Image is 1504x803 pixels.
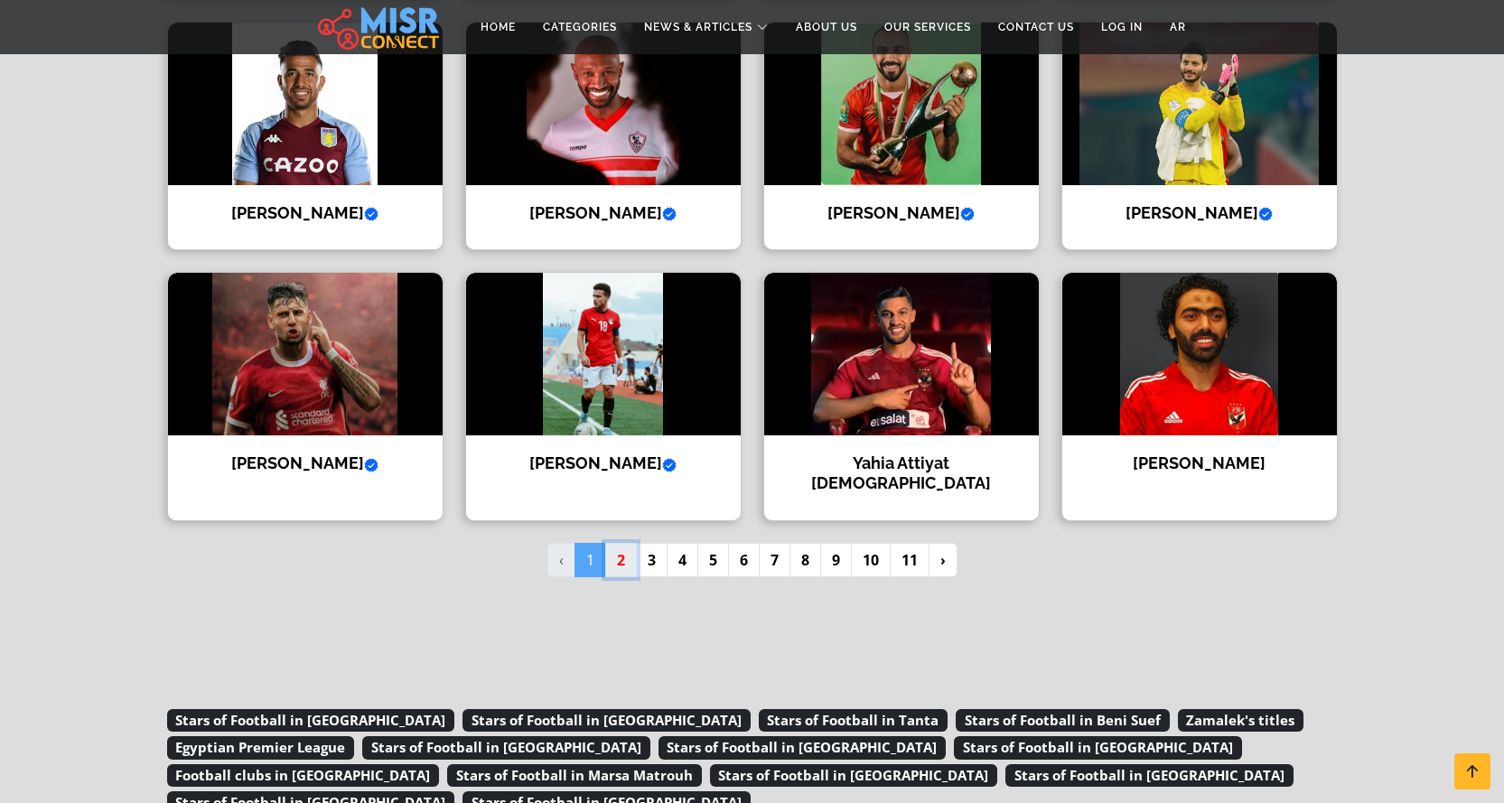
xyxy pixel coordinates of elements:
a: Dominik Szoboszlai [PERSON_NAME] [156,272,454,520]
img: Hussein El Shahat [1062,273,1337,435]
img: Mahmoud Trezeguet [168,23,443,185]
a: Hussein El Shahat [PERSON_NAME] [1051,272,1349,520]
a: Stars of Football in [GEOGRAPHIC_DATA] [462,710,755,730]
a: Stars of Football in [GEOGRAPHIC_DATA] [167,710,460,730]
a: AR [1156,10,1200,44]
span: News & Articles [644,19,752,35]
img: Dominik Szoboszlai [168,273,443,435]
a: 7 [759,543,790,577]
a: 10 [851,543,891,577]
h4: [PERSON_NAME] [778,203,1025,223]
a: 4 [667,543,698,577]
a: About Us [782,10,871,44]
img: Mohamed El Shenawy [1062,23,1337,185]
a: Mahmoud Shikabala [PERSON_NAME] [454,22,752,251]
svg: Verified account [662,207,677,221]
span: Stars of Football in [GEOGRAPHIC_DATA] [1005,764,1294,788]
span: Football clubs in [GEOGRAPHIC_DATA] [167,764,440,788]
span: Egyptian Premier League [167,736,355,760]
span: 1 [575,543,606,577]
h4: [PERSON_NAME] [1076,453,1323,473]
a: 11 [890,543,929,577]
h4: [PERSON_NAME] [480,203,727,223]
a: Stars of Football in [GEOGRAPHIC_DATA] [659,737,951,757]
a: 9 [820,543,852,577]
span: Stars of Football in Beni Suef [956,709,1170,733]
a: 3 [636,543,668,577]
a: Log in [1088,10,1156,44]
a: Categories [529,10,631,44]
img: Mahmoud Shikabala [466,23,741,185]
span: Stars of Football in [GEOGRAPHIC_DATA] [954,736,1242,760]
h4: [PERSON_NAME] [1076,203,1323,223]
a: Stars of Football in [GEOGRAPHIC_DATA] [362,737,655,757]
span: Stars of Football in [GEOGRAPHIC_DATA] [362,736,650,760]
a: Stars of Football in [GEOGRAPHIC_DATA] [710,765,1003,785]
a: 2 [605,543,637,577]
svg: Verified account [364,458,378,472]
span: Stars of Football in Tanta [759,709,948,733]
a: Mostafa Fathi [PERSON_NAME] [454,272,752,520]
a: Zamalek's titles [1178,710,1309,730]
a: Mohamed Magdy [PERSON_NAME] [752,22,1051,251]
img: Mostafa Fathi [466,273,741,435]
a: Stars of Football in Marsa Matrouh [447,765,706,785]
h4: Yahia Attiyat [DEMOGRAPHIC_DATA] [778,453,1025,492]
a: Stars of Football in Beni Suef [956,710,1174,730]
a: Mohamed El Shenawy [PERSON_NAME] [1051,22,1349,251]
img: Mohamed Magdy [764,23,1039,185]
svg: Verified account [960,207,975,221]
a: 8 [789,543,821,577]
a: Next » [929,543,958,577]
a: Egyptian Premier League [167,737,360,757]
span: Stars of Football in [GEOGRAPHIC_DATA] [167,709,455,733]
h4: [PERSON_NAME] [480,453,727,473]
a: 5 [697,543,729,577]
span: Stars of Football in [GEOGRAPHIC_DATA] [462,709,751,733]
svg: Verified account [364,207,378,221]
a: Mahmoud Trezeguet [PERSON_NAME] [156,22,454,251]
a: Stars of Football in [GEOGRAPHIC_DATA] [954,737,1247,757]
span: Stars of Football in [GEOGRAPHIC_DATA] [659,736,947,760]
a: Stars of Football in Tanta [759,710,953,730]
h4: [PERSON_NAME] [182,453,429,473]
a: News & Articles [631,10,782,44]
a: 6 [728,543,760,577]
li: « Previous [547,543,575,577]
span: Stars of Football in [GEOGRAPHIC_DATA] [710,764,998,788]
a: Yahia Attiyat Allah Yahia Attiyat [DEMOGRAPHIC_DATA] [752,272,1051,520]
a: Home [467,10,529,44]
span: Stars of Football in Marsa Matrouh [447,764,702,788]
a: Stars of Football in [GEOGRAPHIC_DATA] [1005,765,1298,785]
h4: [PERSON_NAME] [182,203,429,223]
a: Our Services [871,10,985,44]
img: main.misr_connect [318,5,439,50]
img: Yahia Attiyat Allah [764,273,1039,435]
a: Contact Us [985,10,1088,44]
svg: Verified account [662,458,677,472]
a: Football clubs in [GEOGRAPHIC_DATA] [167,765,444,785]
svg: Verified account [1258,207,1273,221]
span: Zamalek's titles [1178,709,1304,733]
